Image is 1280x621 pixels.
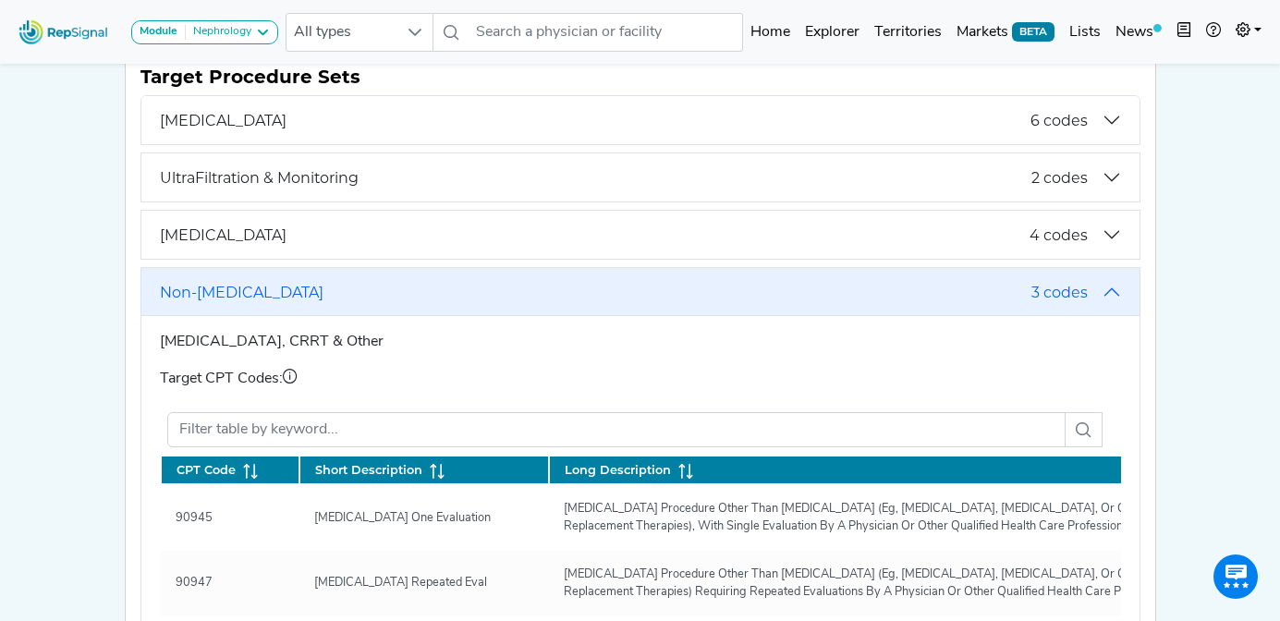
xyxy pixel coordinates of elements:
[1030,226,1088,244] span: 4 codes
[798,14,867,51] a: Explorer
[141,153,1140,201] button: UltraFiltration & Monitoring2 codes
[1031,284,1088,301] span: 3 codes
[141,96,1140,144] button: [MEDICAL_DATA]6 codes
[165,574,224,591] div: 90947
[177,461,236,479] span: CPT Code
[949,14,1062,51] a: MarketsBETA
[160,169,1031,187] span: UltraFiltration & Monitoring
[1031,169,1088,187] span: 2 codes
[565,461,671,479] span: Long Description
[303,509,502,527] div: [MEDICAL_DATA] One Evaluation
[469,13,744,52] input: Search a physician or facility
[141,268,1140,316] button: Non-[MEDICAL_DATA]3 codes
[315,461,422,479] span: Short Description
[1030,112,1088,129] span: 6 codes
[1169,14,1199,51] button: Intel Book
[167,412,1066,447] input: Filter table by keyword...
[160,368,1121,390] p: Target CPT Codes:
[867,14,949,51] a: Territories
[160,331,1121,353] p: [MEDICAL_DATA], CRRT & Other
[160,112,1030,129] span: [MEDICAL_DATA]
[1108,14,1169,51] a: News
[160,226,1030,244] span: [MEDICAL_DATA]
[131,20,278,44] button: ModuleNephrology
[186,25,251,40] div: Nephrology
[141,211,1140,259] button: [MEDICAL_DATA]4 codes
[1012,22,1054,41] span: BETA
[1062,14,1108,51] a: Lists
[160,284,1031,301] span: Non-[MEDICAL_DATA]
[286,14,397,51] span: All types
[303,574,498,591] div: [MEDICAL_DATA] Repeated Eval
[140,66,1140,88] h5: Target Procedure Sets
[165,509,224,527] div: 90945
[743,14,798,51] a: Home
[140,26,177,37] strong: Module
